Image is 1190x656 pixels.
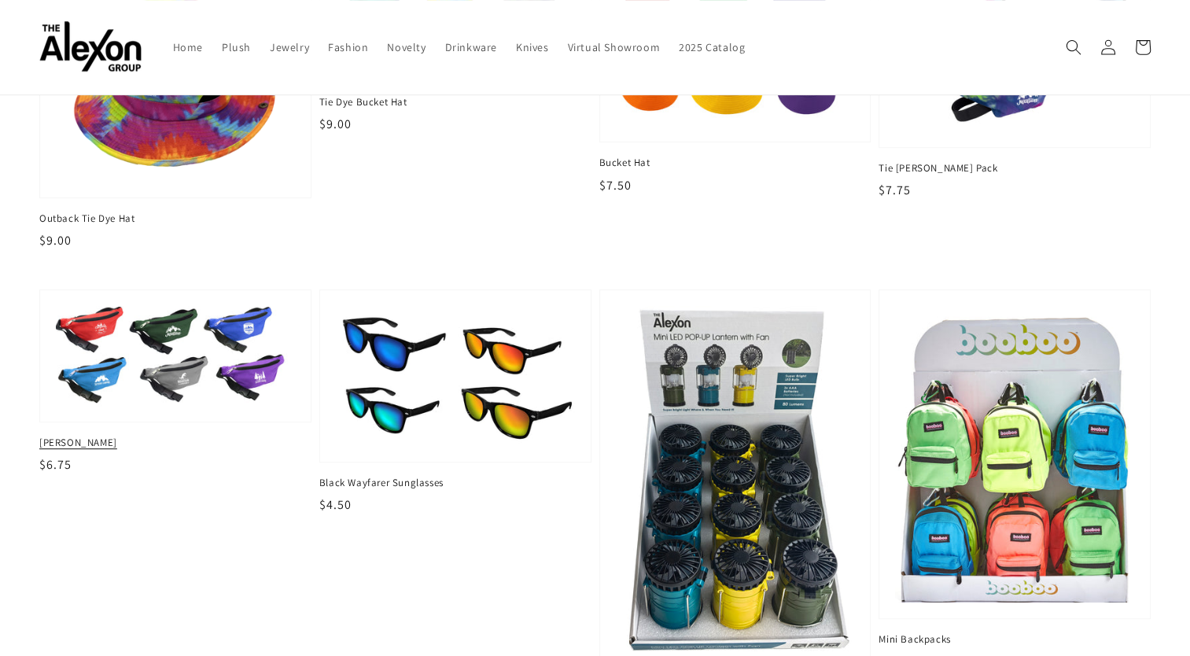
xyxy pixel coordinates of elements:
a: Black Wayfarer Sunglasses Black Wayfarer Sunglasses $4.50 [319,289,591,514]
img: The Alexon Group [39,22,142,73]
img: Black Wayfarer Sunglasses [336,306,575,446]
span: $9.00 [319,116,352,132]
a: Novelty [378,31,435,64]
span: Black Wayfarer Sunglasses [319,476,591,490]
summary: Search [1056,30,1091,64]
img: Mini Backpacks [895,306,1134,603]
span: 2025 Catalog [679,40,745,54]
a: Plush [212,31,260,64]
span: $4.50 [319,496,352,513]
a: 2025 Catalog [669,31,754,64]
span: Home [173,40,203,54]
span: Fashion [328,40,368,54]
span: $7.50 [599,177,632,193]
span: [PERSON_NAME] [39,436,311,450]
a: Drinkware [436,31,507,64]
span: Virtual Showroom [568,40,661,54]
a: Jewelry [260,31,319,64]
a: Knives [507,31,558,64]
span: Mini Backpacks [879,632,1151,647]
span: $9.00 [39,232,72,249]
span: Tie [PERSON_NAME] Pack [879,161,1151,175]
a: Fashion [319,31,378,64]
span: Plush [222,40,251,54]
span: $7.75 [879,182,911,198]
img: Fanny Pack [52,304,298,407]
a: Fanny Pack [PERSON_NAME] $6.75 [39,289,311,474]
span: Tie Dye Bucket Hat [319,95,591,109]
span: Knives [516,40,549,54]
span: Novelty [387,40,426,54]
span: Outback Tie Dye Hat [39,212,311,226]
a: Home [164,31,212,64]
span: $6.75 [39,456,72,473]
a: Virtual Showroom [558,31,670,64]
span: Jewelry [270,40,309,54]
span: Bucket Hat [599,156,871,170]
span: Drinkware [445,40,497,54]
